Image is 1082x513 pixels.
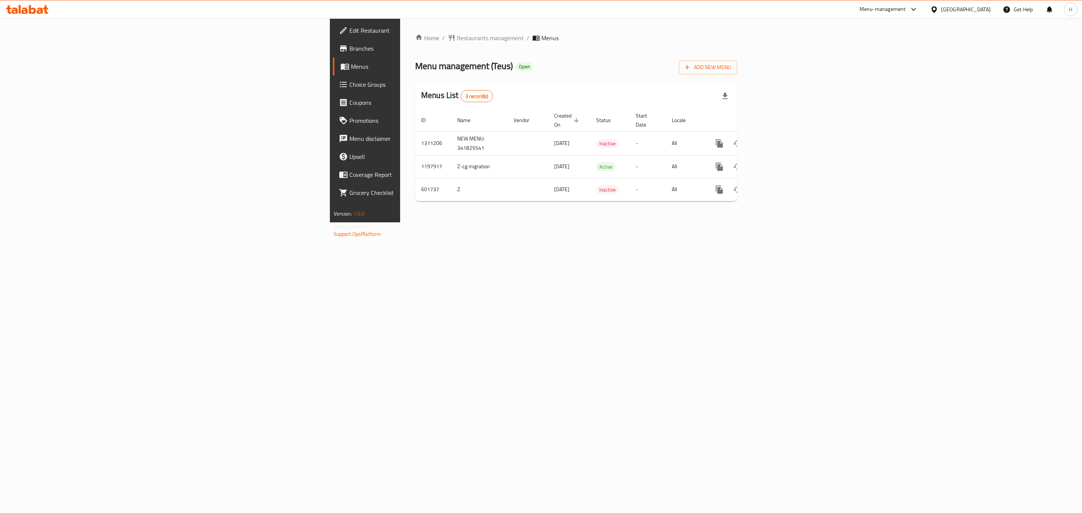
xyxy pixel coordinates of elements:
span: Choice Groups [349,80,505,89]
a: Menu disclaimer [333,130,511,148]
span: H [1069,5,1072,14]
span: ID [421,116,435,125]
button: more [710,181,728,199]
span: Grocery Checklist [349,188,505,197]
span: 1.0.0 [353,209,365,219]
span: Edit Restaurant [349,26,505,35]
button: Change Status [728,181,747,199]
a: Branches [333,39,511,57]
button: Add New Menu [679,60,737,74]
span: Coupons [349,98,505,107]
a: Coverage Report [333,166,511,184]
span: 3 record(s) [461,93,493,100]
span: Vendor [514,116,539,125]
span: Start Date [636,111,657,129]
div: Total records count [461,90,493,102]
li: / [527,33,529,42]
td: All [666,178,704,201]
div: Inactive [596,185,619,194]
span: Branches [349,44,505,53]
span: Menu disclaimer [349,134,505,143]
span: Version: [334,209,352,219]
span: [DATE] [554,161,570,171]
span: Promotions [349,116,505,125]
td: All [666,155,704,178]
span: Menus [351,62,505,71]
a: Coupons [333,94,511,112]
td: - [630,131,666,155]
a: Menus [333,57,511,75]
span: [DATE] [554,138,570,148]
td: - [630,178,666,201]
span: Open [516,63,533,70]
button: more [710,134,728,152]
div: Active [596,162,615,171]
td: All [666,131,704,155]
nav: breadcrumb [415,33,737,42]
a: Choice Groups [333,75,511,94]
div: Open [516,62,533,71]
th: Actions [704,109,789,132]
button: more [710,158,728,176]
a: Support.OpsPlatform [334,229,381,239]
div: Menu-management [860,5,906,14]
button: Change Status [728,158,747,176]
td: - [630,155,666,178]
a: Upsell [333,148,511,166]
span: Get support on: [334,222,368,231]
div: Export file [716,87,734,105]
span: Upsell [349,152,505,161]
table: enhanced table [415,109,789,201]
span: Coverage Report [349,170,505,179]
a: Promotions [333,112,511,130]
span: Inactive [596,186,619,194]
span: Inactive [596,139,619,148]
span: Locale [672,116,695,125]
a: Edit Restaurant [333,21,511,39]
span: Add New Menu [685,63,731,72]
div: [GEOGRAPHIC_DATA] [941,5,991,14]
span: Active [596,163,615,171]
span: Name [457,116,480,125]
h2: Menus List [421,90,493,102]
button: Change Status [728,134,747,152]
span: Status [596,116,621,125]
span: Created On [554,111,581,129]
span: [DATE] [554,184,570,194]
a: Grocery Checklist [333,184,511,202]
span: Menus [541,33,559,42]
